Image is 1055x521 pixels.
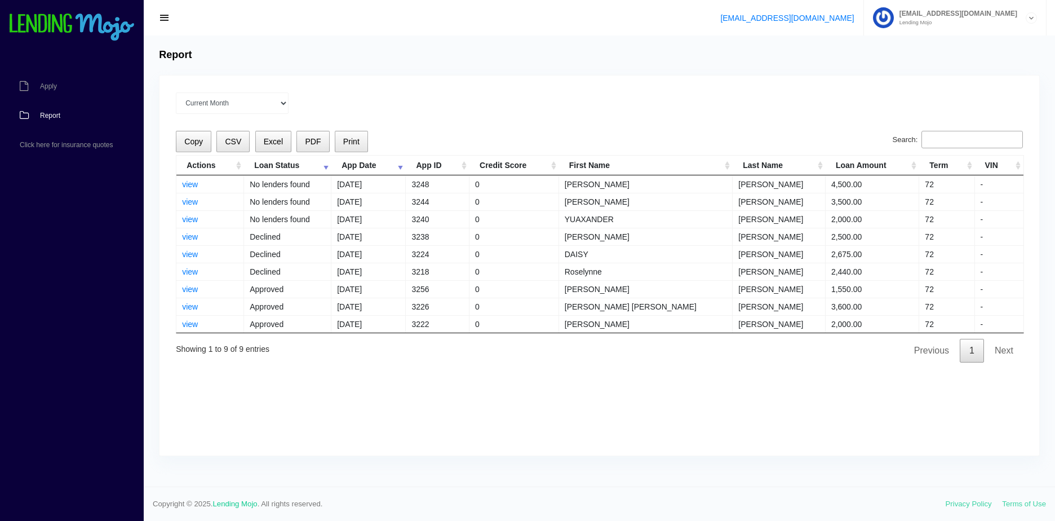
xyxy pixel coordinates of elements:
[244,193,331,210] td: No lenders found
[559,193,733,210] td: [PERSON_NAME]
[244,298,331,315] td: Approved
[826,280,919,298] td: 1,550.00
[826,263,919,280] td: 2,440.00
[873,7,894,28] img: Profile image
[559,315,733,333] td: [PERSON_NAME]
[331,298,406,315] td: [DATE]
[244,210,331,228] td: No lenders found
[255,131,292,153] button: Excel
[406,298,469,315] td: 3226
[919,315,974,333] td: 72
[406,156,469,175] th: App ID: activate to sort column ascending
[975,298,1023,315] td: -
[919,280,974,298] td: 72
[905,339,959,363] a: Previous
[946,500,992,508] a: Privacy Policy
[182,232,198,241] a: view
[469,263,559,280] td: 0
[331,263,406,280] td: [DATE]
[559,298,733,315] td: [PERSON_NAME] [PERSON_NAME]
[296,131,329,153] button: PDF
[343,137,360,146] span: Print
[919,193,974,210] td: 72
[733,228,826,245] td: [PERSON_NAME]
[20,142,113,148] span: Click here for insurance quotes
[919,175,974,193] td: 72
[469,228,559,245] td: 0
[182,215,198,224] a: view
[975,315,1023,333] td: -
[469,245,559,263] td: 0
[244,263,331,280] td: Declined
[182,180,198,189] a: view
[182,285,198,294] a: view
[331,228,406,245] td: [DATE]
[305,137,321,146] span: PDF
[975,280,1023,298] td: -
[331,245,406,263] td: [DATE]
[975,210,1023,228] td: -
[559,228,733,245] td: [PERSON_NAME]
[733,263,826,280] td: [PERSON_NAME]
[176,131,211,153] button: Copy
[733,175,826,193] td: [PERSON_NAME]
[975,175,1023,193] td: -
[406,315,469,333] td: 3222
[826,193,919,210] td: 3,500.00
[733,156,826,175] th: Last Name: activate to sort column ascending
[1002,500,1046,508] a: Terms of Use
[826,156,919,175] th: Loan Amount: activate to sort column ascending
[559,263,733,280] td: Roselynne
[893,131,1023,149] label: Search:
[40,83,57,90] span: Apply
[919,245,974,263] td: 72
[184,137,203,146] span: Copy
[985,339,1023,363] a: Next
[406,193,469,210] td: 3244
[244,228,331,245] td: Declined
[559,175,733,193] td: [PERSON_NAME]
[469,315,559,333] td: 0
[406,228,469,245] td: 3238
[733,280,826,298] td: [PERSON_NAME]
[975,245,1023,263] td: -
[469,298,559,315] td: 0
[826,228,919,245] td: 2,500.00
[40,112,60,119] span: Report
[182,197,198,206] a: view
[182,267,198,276] a: view
[331,210,406,228] td: [DATE]
[975,193,1023,210] td: -
[469,156,559,175] th: Credit Score: activate to sort column ascending
[406,175,469,193] td: 3248
[244,156,331,175] th: Loan Status: activate to sort column ascending
[559,156,733,175] th: First Name: activate to sort column ascending
[919,263,974,280] td: 72
[331,175,406,193] td: [DATE]
[975,228,1023,245] td: -
[469,193,559,210] td: 0
[469,210,559,228] td: 0
[8,14,135,42] img: logo-small.png
[919,298,974,315] td: 72
[213,500,258,508] a: Lending Mojo
[960,339,984,363] a: 1
[264,137,283,146] span: Excel
[406,210,469,228] td: 3240
[331,315,406,333] td: [DATE]
[182,302,198,311] a: view
[919,210,974,228] td: 72
[826,210,919,228] td: 2,000.00
[921,131,1023,149] input: Search:
[975,156,1023,175] th: VIN: activate to sort column ascending
[894,20,1017,25] small: Lending Mojo
[335,131,368,153] button: Print
[331,156,406,175] th: App Date: activate to sort column ascending
[216,131,250,153] button: CSV
[176,337,269,355] div: Showing 1 to 9 of 9 entries
[720,14,854,23] a: [EMAIL_ADDRESS][DOMAIN_NAME]
[559,210,733,228] td: YUAXANDER
[919,228,974,245] td: 72
[733,245,826,263] td: [PERSON_NAME]
[244,245,331,263] td: Declined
